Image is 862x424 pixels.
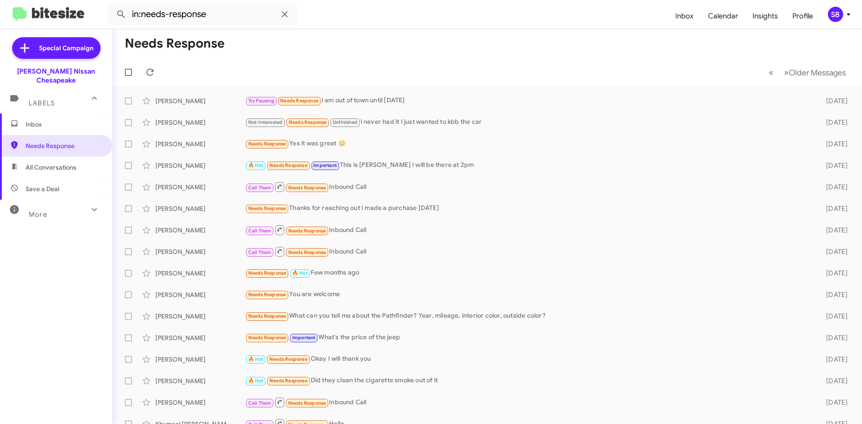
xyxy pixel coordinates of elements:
span: Needs Response [248,205,286,211]
span: Unfinished [333,119,357,125]
span: Older Messages [789,68,846,78]
span: Labels [29,99,55,107]
div: [DATE] [812,355,855,364]
div: You are welcome [245,289,812,300]
span: Call Them [248,185,272,191]
div: Did they clean the cigarette smoke out of it [245,376,812,386]
div: [PERSON_NAME] [155,118,245,127]
button: SB [820,7,852,22]
div: Inbound Call [245,397,812,408]
span: 🔥 Hot [248,378,264,384]
span: Needs Response [269,162,308,168]
div: This is [PERSON_NAME] I will be there at 2pm [245,160,812,170]
div: [DATE] [812,140,855,149]
span: Needs Response [248,292,286,297]
span: Needs Response [288,249,326,255]
span: 🔥 Hot [248,162,264,168]
div: What's the price of the jeep [245,332,812,343]
div: [DATE] [812,247,855,256]
div: What can you tell me about the Pathfinder? Year, mileage, interior color, outside color? [245,311,812,321]
div: [DATE] [812,204,855,213]
span: Important [313,162,337,168]
div: [PERSON_NAME] [155,376,245,385]
span: 🔥 Hot [248,356,264,362]
div: Inbound Call [245,224,812,236]
span: Special Campaign [39,44,93,52]
div: [DATE] [812,290,855,299]
a: Insights [745,3,785,29]
span: Needs Response [288,185,326,191]
span: Call Them [248,400,272,406]
h1: Needs Response [125,36,224,51]
div: [PERSON_NAME] [155,96,245,105]
div: [DATE] [812,333,855,342]
div: [DATE] [812,183,855,192]
button: Previous [763,63,779,82]
div: [DATE] [812,269,855,278]
span: Try Pausing [248,98,274,104]
span: Not-Interested [248,119,283,125]
div: [PERSON_NAME] [155,398,245,407]
div: [PERSON_NAME] [155,247,245,256]
div: [PERSON_NAME] [155,269,245,278]
div: Few months ago [245,268,812,278]
span: Needs Response [248,270,286,276]
div: I am out of town until [DATE] [245,96,812,106]
div: [DATE] [812,398,855,407]
div: [PERSON_NAME] [155,161,245,170]
span: Call Them [248,249,272,255]
div: I never had it I just wanted to kbb the car [245,117,812,127]
a: Special Campaign [12,37,101,59]
div: [DATE] [812,96,855,105]
span: Needs Response [288,228,326,234]
span: Needs Response [280,98,318,104]
div: [PERSON_NAME] [155,333,245,342]
div: Thanks for reaching out I made a purchase [DATE] [245,203,812,214]
span: All Conversations [26,163,76,172]
div: [DATE] [812,118,855,127]
a: Profile [785,3,820,29]
span: Needs Response [289,119,327,125]
div: [PERSON_NAME] [155,204,245,213]
span: Inbox [26,120,102,129]
a: Calendar [701,3,745,29]
div: [DATE] [812,226,855,235]
span: Needs Response [248,335,286,341]
div: [DATE] [812,376,855,385]
span: Needs Response [248,313,286,319]
div: [PERSON_NAME] [155,312,245,321]
div: [PERSON_NAME] [155,290,245,299]
span: 🔥 Hot [292,270,308,276]
span: Needs Response [248,141,286,147]
div: Inbound Call [245,181,812,192]
span: More [29,210,47,219]
span: Save a Deal [26,184,59,193]
div: [PERSON_NAME] [155,355,245,364]
span: Needs Response [26,141,102,150]
span: » [784,67,789,78]
span: Needs Response [288,400,326,406]
button: Next [778,63,851,82]
div: [PERSON_NAME] [155,183,245,192]
span: Important [292,335,316,341]
input: Search [109,4,297,25]
span: Call Them [248,228,272,234]
div: Okay I will thank you [245,354,812,364]
div: Yes it was great 😊 [245,139,812,149]
div: [DATE] [812,312,855,321]
div: [PERSON_NAME] [155,140,245,149]
div: [PERSON_NAME] [155,226,245,235]
span: « [769,67,774,78]
div: SB [828,7,843,22]
div: [DATE] [812,161,855,170]
nav: Page navigation example [764,63,851,82]
a: Inbox [668,3,701,29]
span: Needs Response [269,378,308,384]
span: Needs Response [269,356,308,362]
div: Inbound Call [245,246,812,257]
